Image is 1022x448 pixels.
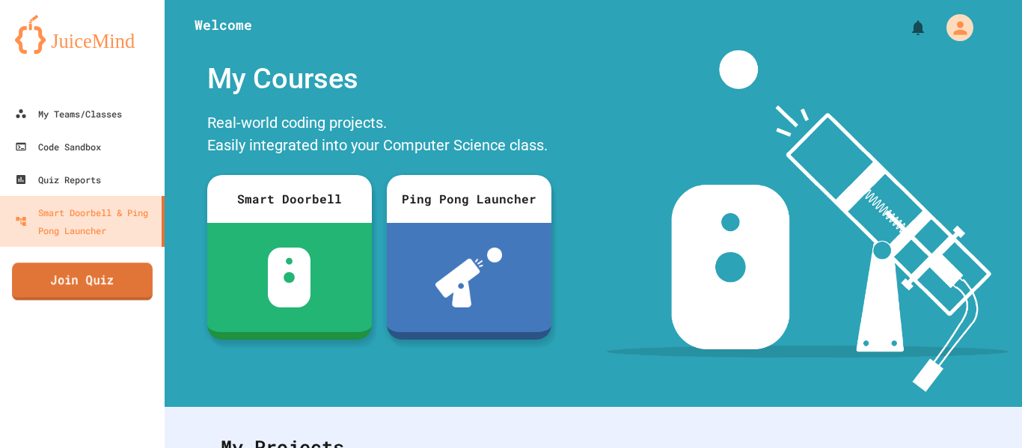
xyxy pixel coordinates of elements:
[931,10,977,45] div: My Account
[268,248,310,307] img: sdb-white.svg
[207,175,372,223] div: Smart Doorbell
[200,108,559,164] div: Real-world coding projects. Easily integrated into your Computer Science class.
[15,105,122,123] div: My Teams/Classes
[15,138,101,156] div: Code Sandbox
[387,175,551,223] div: Ping Pong Launcher
[15,15,150,54] img: logo-orange.svg
[12,263,153,300] a: Join Quiz
[15,203,156,239] div: Smart Doorbell & Ping Pong Launcher
[200,50,559,108] div: My Courses
[15,171,101,188] div: Quiz Reports
[435,248,502,307] img: ppl-with-ball.png
[881,15,931,40] div: My Notifications
[607,50,1008,392] img: banner-image-my-projects.png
